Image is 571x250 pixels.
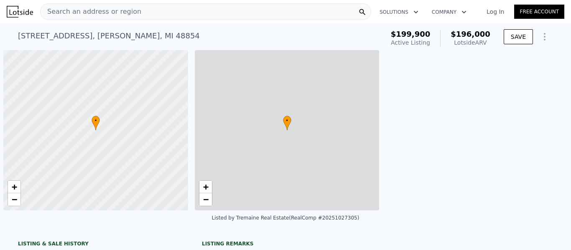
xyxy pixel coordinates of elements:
[212,215,359,221] div: Listed by Tremaine Real Estate (RealComp #20251027305)
[283,117,291,124] span: •
[514,5,564,19] a: Free Account
[391,30,431,38] span: $199,900
[451,38,490,47] div: Lotside ARV
[199,193,212,206] a: Zoom out
[283,116,291,130] div: •
[425,5,473,20] button: Company
[8,193,20,206] a: Zoom out
[18,240,185,249] div: LISTING & SALE HISTORY
[477,8,514,16] a: Log In
[202,240,369,247] div: Listing remarks
[12,182,17,192] span: +
[92,116,100,130] div: •
[41,7,141,17] span: Search an address or region
[7,6,33,18] img: Lotside
[199,181,212,193] a: Zoom in
[203,194,208,205] span: −
[18,30,200,42] div: [STREET_ADDRESS] , [PERSON_NAME] , MI 48854
[203,182,208,192] span: +
[373,5,425,20] button: Solutions
[451,30,490,38] span: $196,000
[8,181,20,193] a: Zoom in
[504,29,533,44] button: SAVE
[536,28,553,45] button: Show Options
[391,39,430,46] span: Active Listing
[92,117,100,124] span: •
[12,194,17,205] span: −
